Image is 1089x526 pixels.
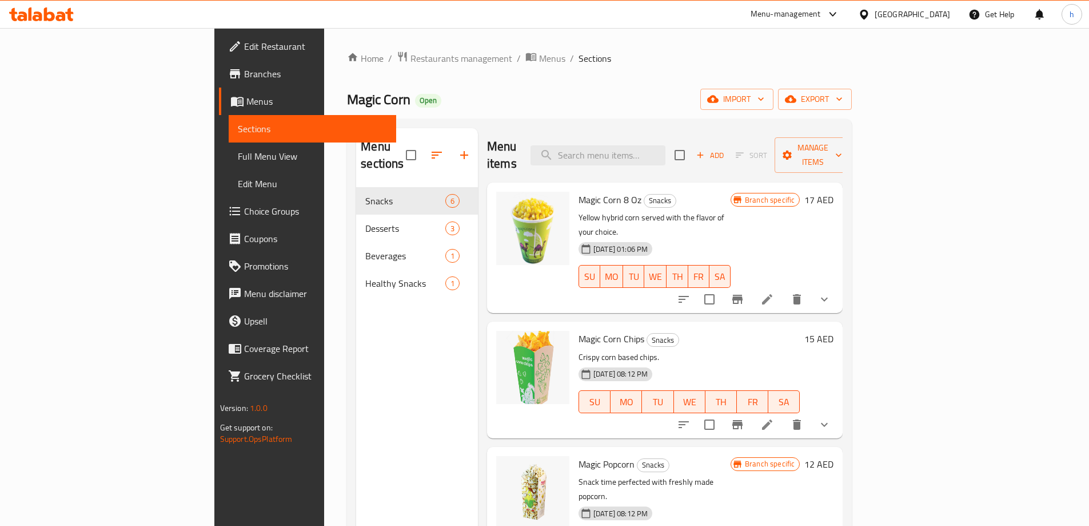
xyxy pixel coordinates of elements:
button: SA [709,265,731,288]
a: Sections [229,115,396,143]
span: Menus [246,94,387,108]
button: Branch-specific-item [724,286,751,313]
span: import [709,92,764,106]
span: 1.0.0 [250,401,268,416]
span: Grocery Checklist [244,369,387,383]
span: Coverage Report [244,342,387,355]
span: export [787,92,843,106]
div: Snacks6 [356,187,478,215]
span: FR [693,268,705,285]
button: SA [768,390,800,413]
a: Upsell [219,307,396,335]
span: Magic Corn 8 Oz [579,191,641,208]
span: Desserts [365,222,445,235]
a: Menus [525,51,565,66]
a: Edit menu item [760,418,774,432]
button: MO [600,265,623,288]
span: Snacks [647,334,679,347]
button: MO [611,390,642,413]
span: TU [647,394,669,410]
button: Branch-specific-item [724,411,751,438]
li: / [570,52,574,65]
button: sort-choices [670,411,697,438]
button: delete [783,411,811,438]
span: MO [615,394,637,410]
button: import [700,89,773,110]
button: FR [688,265,709,288]
button: Add section [450,141,478,169]
span: Menu disclaimer [244,287,387,300]
div: [GEOGRAPHIC_DATA] [875,8,950,21]
h2: Menu items [487,138,517,172]
span: Sort sections [423,141,450,169]
span: Snacks [637,458,669,472]
span: Manage items [784,141,842,169]
img: Magic Corn 8 Oz [496,192,569,265]
span: Select to update [697,287,721,311]
div: items [445,276,460,290]
span: TU [628,268,640,285]
span: Edit Menu [238,177,387,191]
button: WE [674,390,705,413]
div: Healthy Snacks1 [356,270,478,297]
div: Snacks [637,458,669,472]
button: TH [667,265,688,288]
span: Choice Groups [244,204,387,218]
span: 3 [446,223,459,234]
button: export [778,89,852,110]
a: Coupons [219,225,396,252]
span: h [1070,8,1074,21]
nav: breadcrumb [347,51,852,66]
span: Menus [539,52,565,65]
button: SU [579,390,611,413]
div: items [445,222,460,235]
span: FR [741,394,764,410]
button: FR [737,390,768,413]
button: WE [644,265,667,288]
img: Magic Corn Chips [496,331,569,404]
span: 6 [446,196,459,207]
span: Select section first [728,147,775,164]
button: SU [579,265,600,288]
span: Branch specific [740,458,799,469]
p: Yellow hybrid corn served with the flavor of your choice. [579,211,731,239]
button: TU [623,265,644,288]
span: Snacks [365,194,445,208]
span: TH [671,268,683,285]
p: Crispy corn based chips. [579,350,800,365]
a: Promotions [219,252,396,280]
span: Coupons [244,232,387,246]
a: Choice Groups [219,197,396,225]
li: / [517,52,521,65]
span: WE [649,268,662,285]
h6: 12 AED [804,456,833,472]
span: Add [695,149,725,162]
div: Healthy Snacks [365,276,445,290]
nav: Menu sections [356,183,478,302]
a: Restaurants management [397,51,512,66]
span: Snacks [644,194,676,207]
div: Snacks [644,194,676,208]
span: Sections [238,122,387,136]
div: Open [415,94,441,108]
button: TH [705,390,737,413]
a: Branches [219,60,396,88]
button: Add [692,147,728,164]
h6: 17 AED [804,192,833,208]
span: Version: [220,401,248,416]
span: 1 [446,278,459,289]
h6: 15 AED [804,331,833,347]
span: Beverages [365,249,445,263]
span: [DATE] 08:12 PM [589,508,652,519]
span: SA [714,268,726,285]
a: Edit Menu [229,170,396,197]
span: [DATE] 08:12 PM [589,369,652,379]
span: Magic Corn Chips [579,330,644,347]
a: Full Menu View [229,143,396,170]
button: Manage items [775,137,851,173]
span: Full Menu View [238,149,387,163]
